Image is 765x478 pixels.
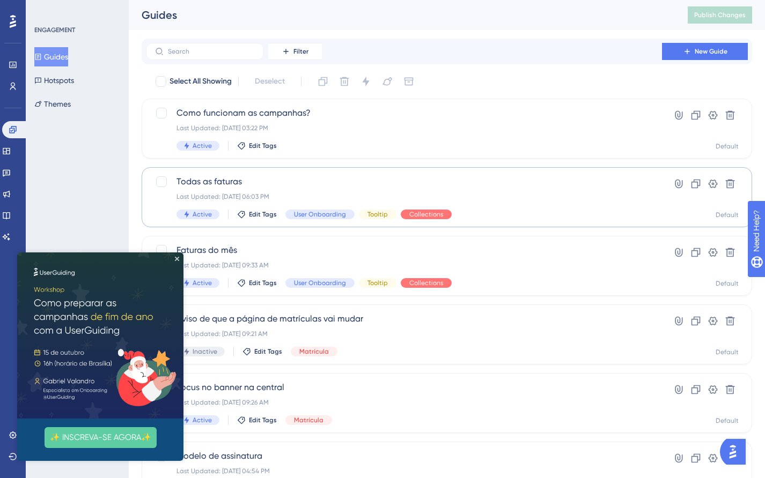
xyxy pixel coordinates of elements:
[367,279,388,287] span: Tooltip
[294,279,346,287] span: User Onboarding
[249,210,277,219] span: Edit Tags
[254,347,282,356] span: Edit Tags
[245,72,295,91] button: Deselect
[176,330,631,338] div: Last Updated: [DATE] 09:21 AM
[716,348,739,356] div: Default
[193,279,212,287] span: Active
[294,416,323,424] span: Matrícula
[193,347,217,356] span: Inactive
[237,210,277,219] button: Edit Tags
[255,75,285,88] span: Deselect
[176,107,631,119] span: Como funcionam as campanhas?
[688,6,752,24] button: Publish Changes
[176,192,631,201] div: Last Updated: [DATE] 06:03 PM
[34,71,74,90] button: Hotspots
[27,175,139,196] button: ✨ INSCREVA-SE AGORA✨
[249,279,277,287] span: Edit Tags
[409,210,443,219] span: Collections
[299,347,329,356] span: Matrícula
[142,8,661,23] div: Guides
[34,47,68,66] button: Guides
[237,141,277,150] button: Edit Tags
[409,279,443,287] span: Collections
[242,347,282,356] button: Edit Tags
[193,416,212,424] span: Active
[716,416,739,425] div: Default
[168,48,255,55] input: Search
[716,211,739,219] div: Default
[34,94,71,114] button: Themes
[716,142,739,151] div: Default
[25,3,67,16] span: Need Help?
[170,75,232,88] span: Select All Showing
[176,450,631,462] span: Modelo de assinatura
[176,381,631,394] span: Focus no banner na central
[716,279,739,288] div: Default
[720,436,752,468] iframe: UserGuiding AI Assistant Launcher
[193,210,212,219] span: Active
[694,11,746,19] span: Publish Changes
[367,210,388,219] span: Tooltip
[249,141,277,150] span: Edit Tags
[176,467,631,475] div: Last Updated: [DATE] 04:54 PM
[268,43,322,60] button: Filter
[293,47,308,56] span: Filter
[237,416,277,424] button: Edit Tags
[176,175,631,188] span: Todas as faturas
[176,261,631,270] div: Last Updated: [DATE] 09:33 AM
[695,47,727,56] span: New Guide
[193,141,212,150] span: Active
[176,124,631,132] div: Last Updated: [DATE] 03:22 PM
[249,416,277,424] span: Edit Tags
[34,26,75,34] div: ENGAGEMENT
[237,279,277,287] button: Edit Tags
[176,244,631,257] span: Faturas do mês
[294,210,346,219] span: User Onboarding
[176,312,631,325] span: Aviso de que a página de matrículas vai mudar
[176,398,631,407] div: Last Updated: [DATE] 09:26 AM
[158,4,162,9] div: Close Preview
[662,43,748,60] button: New Guide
